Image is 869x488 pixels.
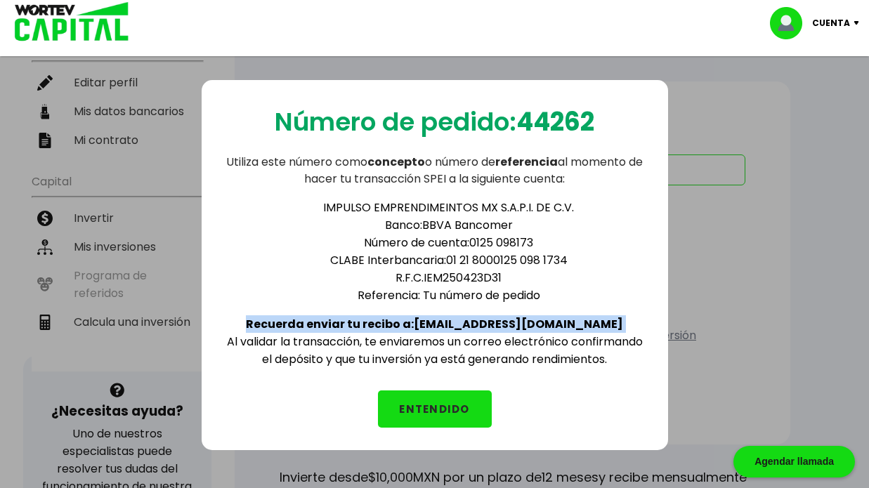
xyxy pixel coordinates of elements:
b: concepto [367,154,425,170]
li: IMPULSO EMPRENDIMEINTOS MX S.A.P.I. DE C.V. [252,199,646,216]
b: referencia [495,154,558,170]
p: Número de pedido: [275,103,594,141]
div: Al validar la transacción, te enviaremos un correo electrónico confirmando el depósito y que tu i... [224,187,646,368]
b: Recuerda enviar tu recibo a: [EMAIL_ADDRESS][DOMAIN_NAME] [246,316,623,332]
img: icon-down [850,21,869,25]
b: 44262 [516,104,594,140]
div: Agendar llamada [733,446,855,477]
p: Cuenta [812,13,850,34]
li: CLABE Interbancaria: 01 21 8000125 098 1734 [252,251,646,269]
li: R.F.C. IEM250423D31 [252,269,646,286]
li: Referencia: Tu número de pedido [252,286,646,304]
button: ENTENDIDO [378,390,492,428]
li: Banco: BBVA Bancomer [252,216,646,234]
p: Utiliza este número como o número de al momento de hacer tu transacción SPEI a la siguiente cuenta: [224,154,646,187]
img: profile-image [770,7,812,39]
li: Número de cuenta: 0125 098173 [252,234,646,251]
